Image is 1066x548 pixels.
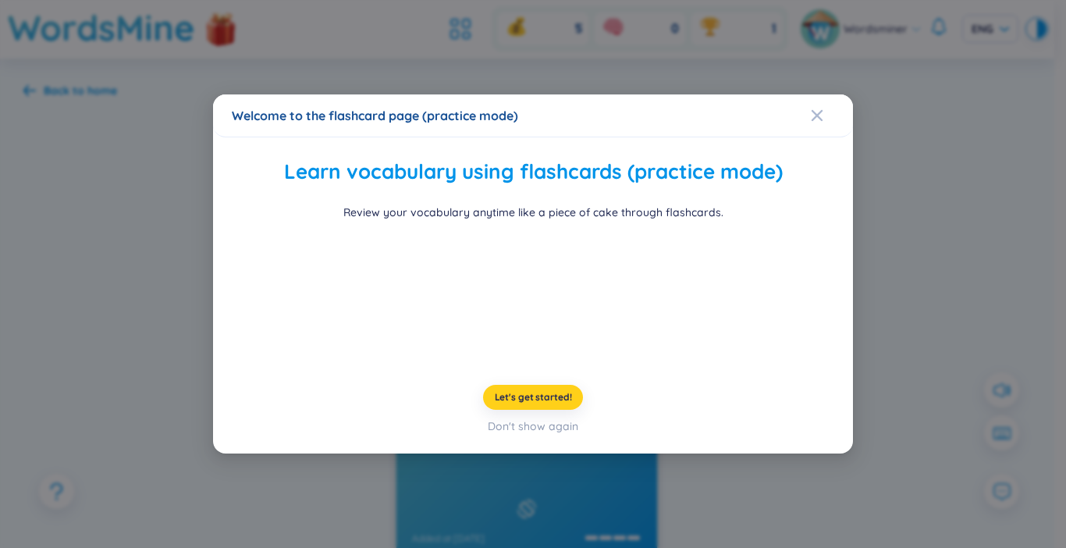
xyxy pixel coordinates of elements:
[232,156,834,188] h2: Learn vocabulary using flashcards (practice mode)
[488,418,578,435] div: Don't show again
[343,204,723,221] div: Review your vocabulary anytime like a piece of cake through flashcards.
[811,94,853,137] button: Close
[483,385,584,410] button: Let's get started!
[495,391,572,404] span: Let's get started!
[232,107,834,124] div: Welcome to the flashcard page (practice mode)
